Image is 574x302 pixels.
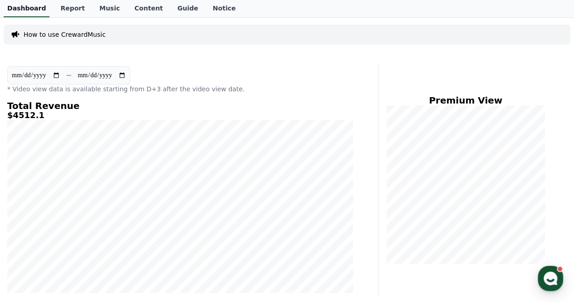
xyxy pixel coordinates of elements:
[75,241,102,248] span: Messages
[23,240,39,248] span: Home
[3,227,60,249] a: Home
[386,95,545,105] h4: Premium View
[7,101,353,111] h4: Total Revenue
[24,30,106,39] a: How to use CrewardMusic
[117,227,174,249] a: Settings
[7,84,353,94] p: * Video view data is available starting from D+3 after the video view date.
[66,70,72,81] p: ~
[134,240,157,248] span: Settings
[60,227,117,249] a: Messages
[7,111,353,120] h5: $4512.1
